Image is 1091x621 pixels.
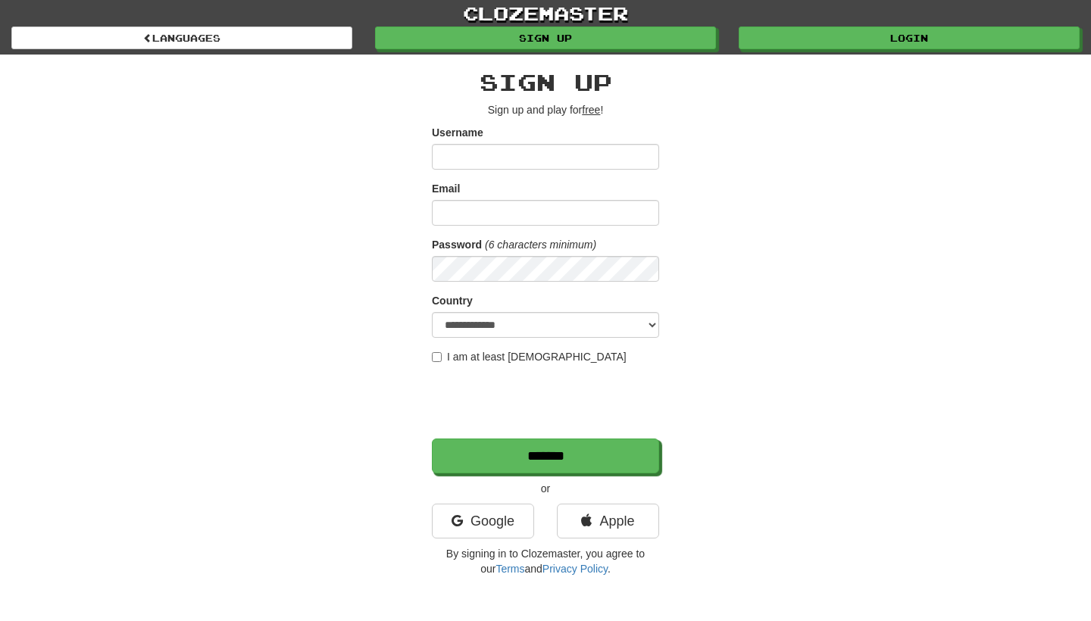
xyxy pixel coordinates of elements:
[11,27,352,49] a: Languages
[485,239,596,251] em: (6 characters minimum)
[375,27,716,49] a: Sign up
[432,352,442,362] input: I am at least [DEMOGRAPHIC_DATA]
[739,27,1080,49] a: Login
[432,237,482,252] label: Password
[432,349,627,364] label: I am at least [DEMOGRAPHIC_DATA]
[432,125,483,140] label: Username
[432,481,659,496] p: or
[495,563,524,575] a: Terms
[432,546,659,576] p: By signing in to Clozemaster, you agree to our and .
[432,70,659,95] h2: Sign up
[542,563,608,575] a: Privacy Policy
[582,104,600,116] u: free
[432,293,473,308] label: Country
[557,504,659,538] a: Apple
[432,372,662,431] iframe: reCAPTCHA
[432,181,460,196] label: Email
[432,102,659,117] p: Sign up and play for !
[432,504,534,538] a: Google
